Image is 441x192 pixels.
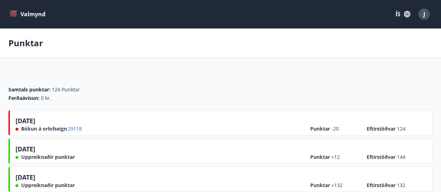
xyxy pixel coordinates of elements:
span: Punktar [310,125,345,132]
span: [DATE] [16,145,35,156]
p: Punktar [8,37,43,49]
span: [DATE] [16,116,35,128]
span: Punktar [310,182,345,189]
span: J [423,10,425,18]
button: menu [8,8,48,20]
span: +12 [331,154,340,160]
button: J [416,6,433,23]
span: 124 Punktar [52,86,80,93]
span: +132 [331,182,343,188]
span: Uppreiknaðir punktar [21,154,75,161]
span: Samtals punktar : [8,86,50,93]
span: 29118 [68,125,82,132]
span: 124 [397,125,405,132]
span: Uppreiknaðir punktar [21,182,75,189]
span: 0 kr. [41,95,51,102]
button: ÍS [392,8,414,20]
span: 132 [397,182,405,188]
span: Ferðaávísun : [8,95,39,102]
span: 144 [397,154,405,160]
span: [DATE] [16,173,35,184]
span: Eftirstöðvar [367,154,405,161]
span: Eftirstöðvar [367,182,405,189]
span: Eftirstöðvar [367,125,405,132]
span: -20 [331,125,339,132]
span: Punktar [310,154,345,161]
span: Bókun á orlofseign [21,125,67,132]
